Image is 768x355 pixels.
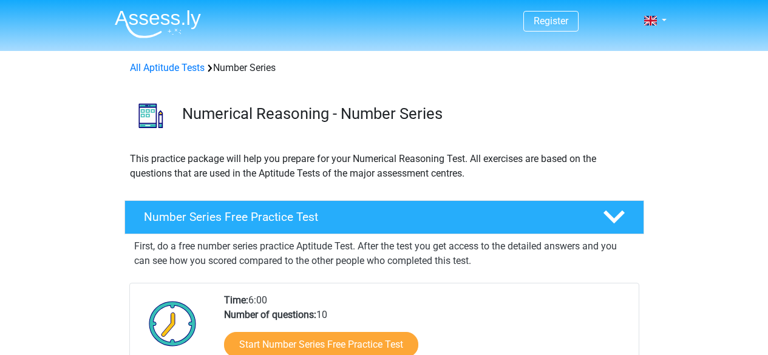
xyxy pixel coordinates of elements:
[224,294,248,306] b: Time:
[144,210,583,224] h4: Number Series Free Practice Test
[125,90,177,141] img: number series
[130,62,205,73] a: All Aptitude Tests
[130,152,639,181] p: This practice package will help you prepare for your Numerical Reasoning Test. All exercises are ...
[134,239,634,268] p: First, do a free number series practice Aptitude Test. After the test you get access to the detai...
[125,61,644,75] div: Number Series
[115,10,201,38] img: Assessly
[534,15,568,27] a: Register
[142,293,203,354] img: Clock
[182,104,634,123] h3: Numerical Reasoning - Number Series
[120,200,649,234] a: Number Series Free Practice Test
[224,309,316,320] b: Number of questions:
